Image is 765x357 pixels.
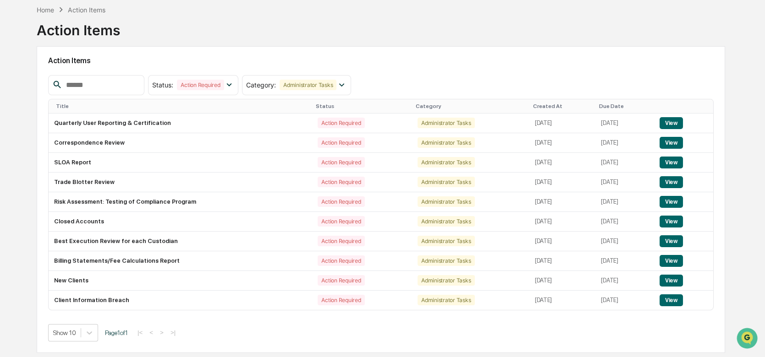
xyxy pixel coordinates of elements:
[156,72,167,83] button: Start new chat
[280,80,336,90] div: Administrator Tasks
[660,157,683,168] button: View
[177,80,224,90] div: Action Required
[6,129,61,145] a: 🔎Data Lookup
[533,103,592,109] div: Created At
[49,153,312,173] td: SLOA Report
[49,291,312,310] td: Client Information Breach
[595,173,654,192] td: [DATE]
[418,196,474,207] div: Administrator Tasks
[168,329,178,336] button: >|
[418,118,474,128] div: Administrator Tasks
[595,291,654,310] td: [DATE]
[91,155,111,162] span: Pylon
[736,327,760,352] iframe: Open customer support
[49,173,312,192] td: Trade Blotter Review
[529,114,596,133] td: [DATE]
[18,115,59,124] span: Preclearance
[418,275,474,286] div: Administrator Tasks
[418,236,474,246] div: Administrator Tasks
[49,192,312,212] td: Risk Assessment: Testing of Compliance Program
[595,251,654,271] td: [DATE]
[418,157,474,168] div: Administrator Tasks
[316,103,408,109] div: Status
[68,6,105,14] div: Action Items
[660,235,683,247] button: View
[660,178,683,185] a: View
[660,257,683,264] a: View
[529,192,596,212] td: [DATE]
[37,15,120,38] div: Action Items
[529,212,596,232] td: [DATE]
[318,275,364,286] div: Action Required
[660,277,683,284] a: View
[529,153,596,173] td: [DATE]
[595,133,654,153] td: [DATE]
[660,196,683,208] button: View
[318,236,364,246] div: Action Required
[660,275,683,287] button: View
[595,114,654,133] td: [DATE]
[595,153,654,173] td: [DATE]
[529,251,596,271] td: [DATE]
[529,232,596,251] td: [DATE]
[660,176,683,188] button: View
[595,192,654,212] td: [DATE]
[135,329,145,336] button: |<
[49,251,312,271] td: Billing Statements/Fee Calculations Report
[49,232,312,251] td: Best Execution Review for each Custodian
[660,255,683,267] button: View
[318,177,364,187] div: Action Required
[660,117,683,129] button: View
[65,154,111,162] a: Powered byPylon
[49,271,312,291] td: New Clients
[37,6,54,14] div: Home
[152,81,173,89] span: Status :
[318,118,364,128] div: Action Required
[105,329,128,336] span: Page 1 of 1
[418,137,474,148] div: Administrator Tasks
[318,196,364,207] div: Action Required
[599,103,650,109] div: Due Date
[660,139,683,146] a: View
[56,103,308,109] div: Title
[318,295,364,305] div: Action Required
[9,133,17,141] div: 🔎
[529,271,596,291] td: [DATE]
[318,157,364,168] div: Action Required
[18,132,58,141] span: Data Lookup
[595,271,654,291] td: [DATE]
[529,133,596,153] td: [DATE]
[49,212,312,232] td: Closed Accounts
[418,255,474,266] div: Administrator Tasks
[529,173,596,192] td: [DATE]
[157,329,166,336] button: >
[9,116,17,123] div: 🖐️
[49,133,312,153] td: Correspondence Review
[418,216,474,227] div: Administrator Tasks
[660,137,683,149] button: View
[66,116,74,123] div: 🗄️
[318,137,364,148] div: Action Required
[416,103,526,109] div: Category
[49,114,312,133] td: Quarterly User Reporting & Certification
[660,218,683,225] a: View
[318,255,364,266] div: Action Required
[595,212,654,232] td: [DATE]
[660,294,683,306] button: View
[48,56,714,65] h2: Action Items
[660,119,683,126] a: View
[63,111,117,128] a: 🗄️Attestations
[418,295,474,305] div: Administrator Tasks
[31,79,116,86] div: We're available if you need us!
[31,70,150,79] div: Start new chat
[660,198,683,205] a: View
[660,297,683,303] a: View
[660,238,683,244] a: View
[529,291,596,310] td: [DATE]
[246,81,276,89] span: Category :
[418,177,474,187] div: Administrator Tasks
[595,232,654,251] td: [DATE]
[6,111,63,128] a: 🖐️Preclearance
[9,19,167,33] p: How can we help?
[660,216,683,227] button: View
